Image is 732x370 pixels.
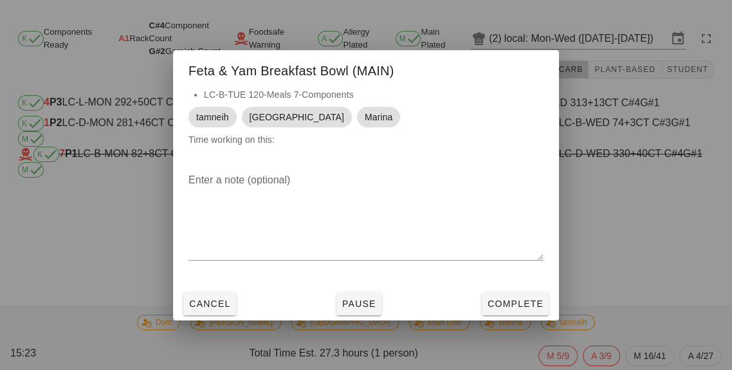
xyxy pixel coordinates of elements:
span: [GEOGRAPHIC_DATA] [250,107,344,127]
div: Time working on this: [173,88,559,160]
span: Marina [365,107,392,127]
span: Cancel [188,299,231,309]
span: Pause [342,299,376,309]
button: Pause [336,292,381,315]
span: Complete [487,299,544,309]
li: LC-B-TUE 120-Meals 7-Components [204,88,544,102]
button: Cancel [183,292,236,315]
span: tamneih [196,107,229,127]
button: Complete [482,292,549,315]
div: Feta & Yam Breakfast Bowl (MAIN) [173,50,559,88]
